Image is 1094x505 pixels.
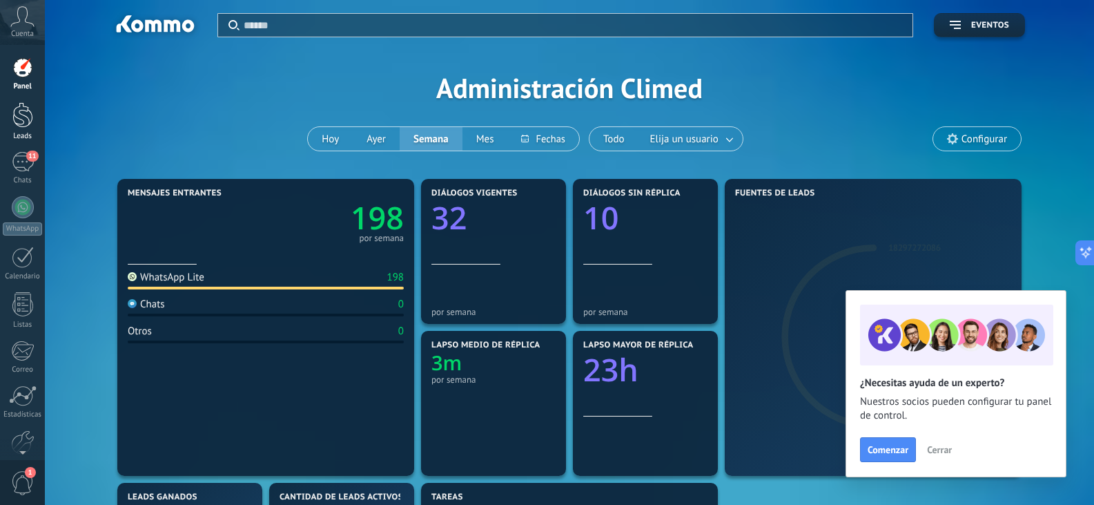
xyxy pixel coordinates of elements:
[351,197,404,239] text: 198
[3,321,43,330] div: Listas
[431,197,467,239] text: 32
[647,130,721,149] span: Elija un usuario
[431,493,463,502] span: Tareas
[927,445,952,455] span: Cerrar
[507,127,578,151] button: Fechas
[353,127,400,151] button: Ayer
[583,307,707,317] div: por semana
[128,493,197,502] span: Leads ganados
[128,298,165,311] div: Chats
[3,272,43,281] div: Calendario
[583,341,693,350] span: Lapso mayor de réplica
[400,127,462,151] button: Semana
[3,176,43,185] div: Chats
[888,242,941,254] a: 18297272086
[3,222,42,236] div: WhatsApp
[860,437,916,462] button: Comenzar
[308,127,353,151] button: Hoy
[431,350,462,377] text: 3m
[589,127,638,151] button: Todo
[128,325,152,338] div: Otros
[934,13,1025,37] button: Eventos
[860,377,1052,390] h2: ¿Necesitas ayuda de un experto?
[26,151,38,162] span: 11
[431,374,556,385] div: por semana
[25,467,36,478] span: 1
[398,325,404,338] div: 0
[128,272,137,281] img: WhatsApp Lite
[431,341,540,350] span: Lapso medio de réplica
[128,299,137,308] img: Chats
[3,410,43,419] div: Estadísticas
[638,127,743,151] button: Elija un usuario
[921,439,958,460] button: Cerrar
[961,133,1007,145] span: Configurar
[868,445,908,455] span: Comenzar
[583,197,618,239] text: 10
[971,21,1009,30] span: Eventos
[583,349,707,391] a: 23h
[462,127,508,151] button: Mes
[11,30,34,39] span: Cuenta
[387,271,404,284] div: 198
[128,189,222,198] span: Mensajes entrantes
[280,493,403,502] span: Cantidad de leads activos
[735,189,815,198] span: Fuentes de leads
[431,307,556,317] div: por semana
[3,132,43,141] div: Leads
[3,365,43,374] div: Correo
[398,298,404,311] div: 0
[128,271,204,284] div: WhatsApp Lite
[3,82,43,91] div: Panel
[860,395,1052,423] span: Nuestros socios pueden configurar tu panel de control.
[359,235,404,242] div: por semana
[266,197,404,239] a: 198
[583,349,638,391] text: 23h
[431,189,518,198] span: Diálogos vigentes
[583,189,681,198] span: Diálogos sin réplica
